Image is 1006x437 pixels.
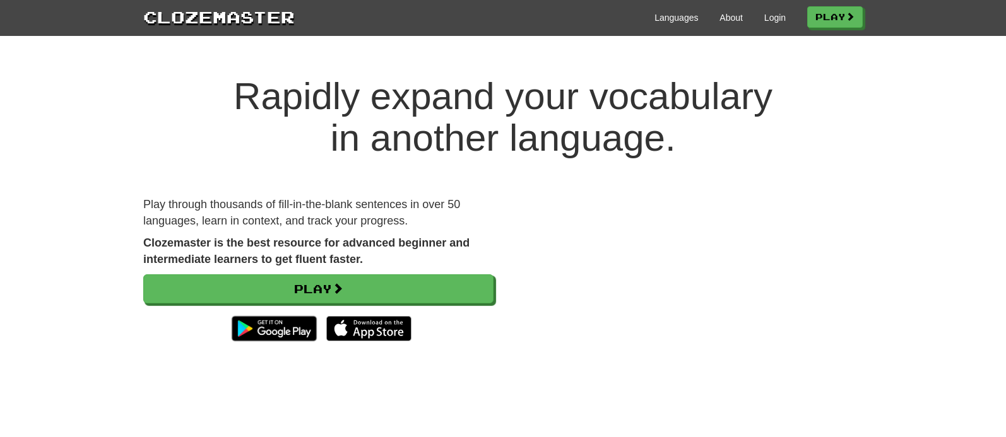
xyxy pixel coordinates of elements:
[764,11,786,24] a: Login
[654,11,698,24] a: Languages
[143,5,295,28] a: Clozemaster
[225,310,323,347] img: Get it on Google Play
[143,274,494,303] a: Play
[719,11,743,24] a: About
[143,236,470,265] strong: Clozemaster is the best resource for advanced beginner and intermediate learners to get fluent fa...
[807,6,863,28] a: Play
[326,316,411,341] img: Download_on_the_App_Store_Badge_US-UK_135x40-25178aeef6eb6b83b96f5f2d004eda3bffbb37122de64afbaef7...
[143,197,494,229] p: Play through thousands of fill-in-the-blank sentences in over 50 languages, learn in context, and...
